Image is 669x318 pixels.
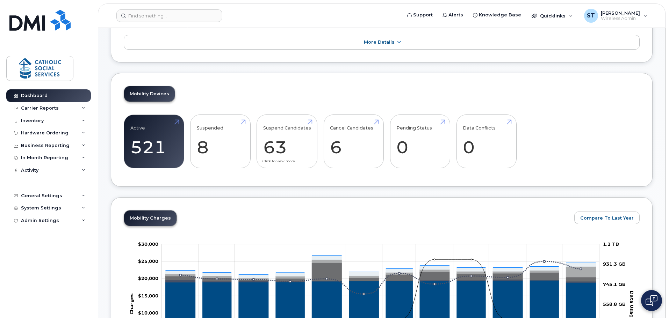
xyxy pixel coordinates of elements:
[138,293,158,298] tspan: $15,000
[138,258,158,264] tspan: $25,000
[138,310,158,316] g: $0
[166,260,596,280] g: Features
[413,12,433,19] span: Support
[364,39,395,45] span: More Details
[603,301,626,307] tspan: 558.8 GB
[463,118,510,164] a: Data Conflicts 0
[527,9,578,23] div: Quicklinks
[130,118,178,164] a: Active 521
[448,12,463,19] span: Alerts
[587,12,595,20] span: ST
[330,118,377,164] a: Cancel Candidates 6
[124,210,177,226] a: Mobility Charges
[138,275,158,281] g: $0
[263,118,311,164] a: Suspend Candidates 63
[396,118,444,164] a: Pending Status 0
[138,241,158,246] tspan: $30,000
[138,275,158,281] tspan: $20,000
[479,12,521,19] span: Knowledge Base
[646,295,657,306] img: Open chat
[601,10,640,16] span: [PERSON_NAME]
[603,261,626,267] tspan: 931.3 GB
[574,212,640,224] button: Compare To Last Year
[468,8,526,22] a: Knowledge Base
[138,258,158,264] g: $0
[138,241,158,246] g: $0
[579,9,652,23] div: Scott Taylor
[540,13,566,19] span: Quicklinks
[197,118,244,164] a: Suspended 8
[603,241,619,246] tspan: 1.1 TB
[138,310,158,316] tspan: $10,000
[402,8,438,22] a: Support
[601,16,640,21] span: Wireless Admin
[138,293,158,298] g: $0
[166,263,596,281] g: Hardware
[166,279,596,282] g: Roaming
[603,281,626,287] tspan: 745.1 GB
[129,293,134,315] tspan: Charges
[116,9,222,22] input: Find something...
[438,8,468,22] a: Alerts
[124,86,175,102] a: Mobility Devices
[580,215,634,221] span: Compare To Last Year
